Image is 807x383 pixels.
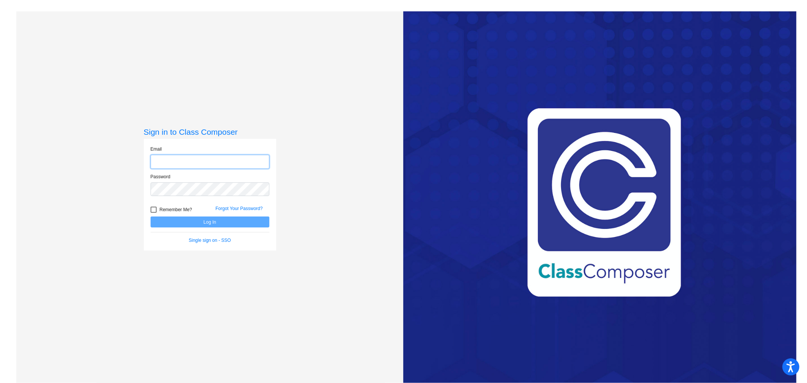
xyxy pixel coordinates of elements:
label: Password [151,173,171,180]
a: Single sign on - SSO [189,238,231,243]
span: Remember Me? [160,205,192,214]
a: Forgot Your Password? [216,206,263,211]
button: Log In [151,216,269,227]
h3: Sign in to Class Composer [144,127,276,137]
label: Email [151,146,162,153]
